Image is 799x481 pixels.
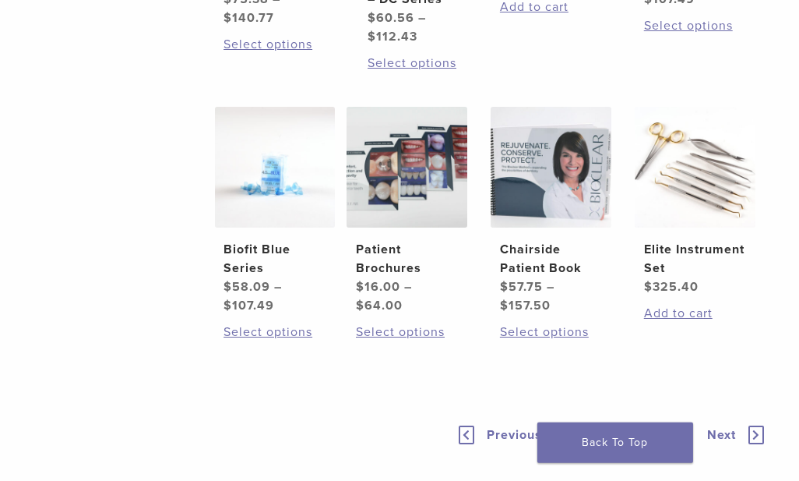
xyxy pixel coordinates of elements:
[500,298,509,313] span: $
[500,298,551,313] bdi: 157.50
[500,279,543,295] bdi: 57.75
[356,279,364,295] span: $
[368,29,376,44] span: $
[644,304,747,323] a: Add to cart: “Elite Instrument Set”
[491,107,611,315] a: Chairside Patient BookChairside Patient Book
[537,423,693,463] a: Back To Top
[356,323,459,341] a: Select options for “Patient Brochures”
[356,298,403,313] bdi: 64.00
[274,279,282,295] span: –
[500,323,603,341] a: Select options for “Chairside Patient Book”
[644,240,747,278] h2: Elite Instrument Set
[644,16,747,35] a: Select options for “Biofit HD Series”
[404,279,412,295] span: –
[347,107,467,315] a: Patient BrochuresPatient Brochures
[356,298,364,313] span: $
[635,107,755,228] img: Elite Instrument Set
[368,29,417,44] bdi: 112.43
[635,107,755,296] a: Elite Instrument SetElite Instrument Set $325.40
[224,10,232,26] span: $
[644,279,699,295] bdi: 325.40
[224,10,274,26] bdi: 140.77
[215,107,336,315] a: Biofit Blue SeriesBiofit Blue Series
[418,10,426,26] span: –
[347,107,467,228] img: Patient Brochures
[487,427,542,443] span: Previous
[224,279,232,295] span: $
[215,107,336,228] img: Biofit Blue Series
[707,427,736,443] span: Next
[224,279,270,295] bdi: 58.09
[547,279,554,295] span: –
[224,240,326,278] h2: Biofit Blue Series
[224,298,232,313] span: $
[368,10,376,26] span: $
[644,279,653,295] span: $
[368,10,414,26] bdi: 60.56
[356,279,400,295] bdi: 16.00
[368,54,470,73] a: Select options for “Original Anterior Matrix - DC Series”
[500,240,603,278] h2: Chairside Patient Book
[500,279,509,295] span: $
[356,240,459,278] h2: Patient Brochures
[224,35,326,54] a: Select options for “HD Matrix DC Series”
[224,298,274,313] bdi: 107.49
[491,107,611,228] img: Chairside Patient Book
[224,323,326,341] a: Select options for “Biofit Blue Series”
